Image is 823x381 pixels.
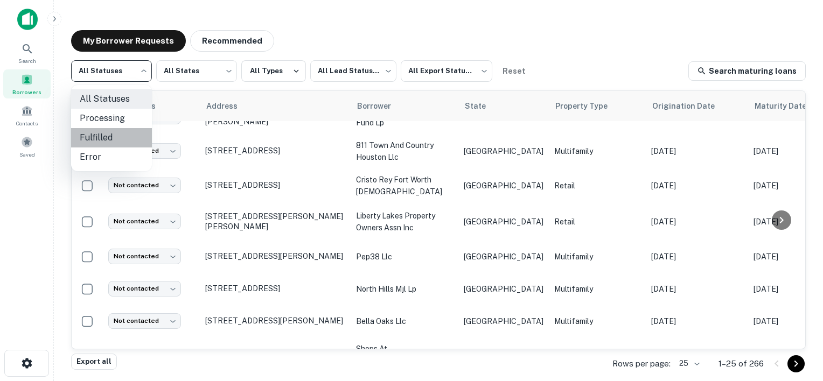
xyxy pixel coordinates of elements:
li: Fulfilled [71,128,152,147]
li: All Statuses [71,89,152,109]
iframe: Chat Widget [769,295,823,347]
li: Processing [71,109,152,128]
li: Error [71,147,152,167]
